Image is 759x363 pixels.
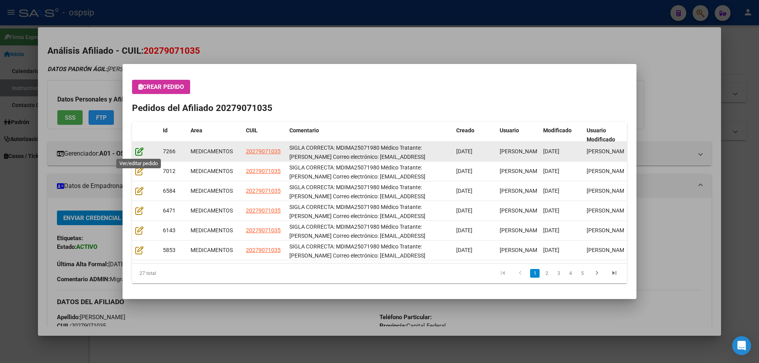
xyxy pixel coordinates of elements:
[566,269,575,278] a: 4
[500,188,542,194] span: [PERSON_NAME]
[554,269,563,278] a: 3
[456,247,472,253] span: [DATE]
[289,127,319,134] span: Comentario
[456,227,472,233] span: [DATE]
[163,148,176,154] span: 7266
[456,127,474,134] span: Creado
[191,188,233,194] span: MEDICAMENTOS
[543,247,559,253] span: [DATE]
[163,188,176,194] span: 6584
[576,267,588,280] li: page 5
[587,168,629,174] span: [PERSON_NAME]
[732,336,751,355] div: Open Intercom Messenger
[191,148,233,154] span: MEDICAMENTOS
[587,207,629,214] span: [PERSON_NAME]
[543,148,559,154] span: [DATE]
[246,168,281,174] span: 20279071035
[565,267,576,280] li: page 4
[246,188,281,194] span: 20279071035
[191,168,233,174] span: MEDICAMENTOS
[543,207,559,214] span: [DATE]
[163,247,176,253] span: 5853
[495,269,510,278] a: go to first page
[456,207,472,214] span: [DATE]
[456,148,472,154] span: [DATE]
[187,122,243,148] datatable-header-cell: Area
[543,227,559,233] span: [DATE]
[543,168,559,174] span: [DATE]
[589,269,604,278] a: go to next page
[529,267,541,280] li: page 1
[456,188,472,194] span: [DATE]
[289,224,434,257] span: SIGLA CORRECTA: MDIMA25071980 Médico Tratante: ORTEGA Correo electrónico: cupsleo@hotmail.es Telé...
[163,127,168,134] span: Id
[583,122,627,148] datatable-header-cell: Usuario Modificado
[163,168,176,174] span: 7012
[587,188,629,194] span: [PERSON_NAME]
[500,148,542,154] span: [PERSON_NAME]
[500,247,542,253] span: [PERSON_NAME]
[542,269,551,278] a: 2
[243,122,286,148] datatable-header-cell: CUIL
[453,122,497,148] datatable-header-cell: Creado
[500,127,519,134] span: Usuario
[497,122,540,148] datatable-header-cell: Usuario
[132,80,190,94] button: Crear Pedido
[587,127,615,143] span: Usuario Modificado
[587,227,629,233] span: [PERSON_NAME]
[246,247,281,253] span: 20279071035
[286,122,453,148] datatable-header-cell: Comentario
[246,127,258,134] span: CUIL
[540,122,583,148] datatable-header-cell: Modificado
[289,243,434,276] span: SIGLA CORRECTA: MDIMA25071980 Médico Tratante: ORTEGA Correo electrónico: cupsleo@hotmail.es Telé...
[587,148,629,154] span: [PERSON_NAME]
[191,227,233,233] span: MEDICAMENTOS
[191,207,233,214] span: MEDICAMENTOS
[132,102,627,115] h2: Pedidos del Afiliado 20279071035
[578,269,587,278] a: 5
[163,227,176,233] span: 6143
[543,188,559,194] span: [DATE]
[191,247,233,253] span: MEDICAMENTOS
[246,148,281,154] span: 20279071035
[246,207,281,214] span: 20279071035
[132,263,230,283] div: 27 total
[246,227,281,233] span: 20279071035
[500,168,542,174] span: [PERSON_NAME]
[500,207,542,214] span: [PERSON_NAME]
[500,227,542,233] span: [PERSON_NAME]
[289,164,434,197] span: SIGLA CORRECTA: MDIMA25071980 Médico Tratante: ORTEGA Correo electrónico: cupsleo@hotmail.es Telé...
[289,145,434,178] span: SIGLA CORRECTA: MDIMA25071980 Médico Tratante: ORTEGA Correo electrónico: cupsleo@hotmail.es Telé...
[456,168,472,174] span: [DATE]
[191,127,202,134] span: Area
[289,184,434,217] span: SIGLA CORRECTA: MDIMA25071980 Médico Tratante: ORTEGA Correo electrónico: cupsleo@hotmail.es Telé...
[587,247,629,253] span: [PERSON_NAME]
[541,267,553,280] li: page 2
[543,127,572,134] span: Modificado
[163,207,176,214] span: 6471
[553,267,565,280] li: page 3
[289,204,434,237] span: SIGLA CORRECTA: MDIMA25071980 Médico Tratante: ORTEGA Correo electrónico: cupsleo@hotmail.es Telé...
[138,83,184,90] span: Crear Pedido
[530,269,540,278] a: 1
[160,122,187,148] datatable-header-cell: Id
[607,269,622,278] a: go to last page
[513,269,528,278] a: go to previous page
